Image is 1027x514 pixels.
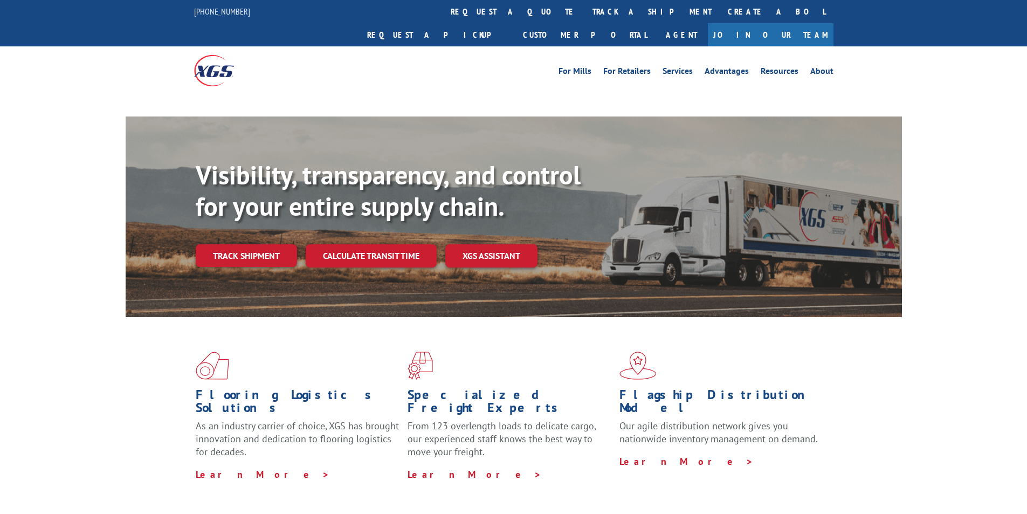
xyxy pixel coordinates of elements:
a: Learn More > [196,468,330,481]
a: XGS ASSISTANT [445,244,537,268]
a: [PHONE_NUMBER] [194,6,250,17]
b: Visibility, transparency, and control for your entire supply chain. [196,158,581,223]
a: About [810,67,833,79]
span: As an industry carrier of choice, XGS has brought innovation and dedication to flooring logistics... [196,420,399,458]
h1: Flagship Distribution Model [619,388,823,420]
a: Learn More > [408,468,542,481]
img: xgs-icon-flagship-distribution-model-red [619,352,657,380]
a: For Retailers [603,67,651,79]
a: Join Our Team [708,23,833,46]
a: Customer Portal [515,23,655,46]
a: Request a pickup [359,23,515,46]
a: Calculate transit time [306,244,437,268]
p: From 123 overlength loads to delicate cargo, our experienced staff knows the best way to move you... [408,420,611,468]
a: Agent [655,23,708,46]
h1: Specialized Freight Experts [408,388,611,420]
img: xgs-icon-focused-on-flooring-red [408,352,433,380]
h1: Flooring Logistics Solutions [196,388,399,420]
a: Services [663,67,693,79]
a: For Mills [559,67,591,79]
a: Resources [761,67,798,79]
a: Track shipment [196,244,297,267]
a: Learn More > [619,455,754,468]
span: Our agile distribution network gives you nationwide inventory management on demand. [619,420,818,445]
img: xgs-icon-total-supply-chain-intelligence-red [196,352,229,380]
a: Advantages [705,67,749,79]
